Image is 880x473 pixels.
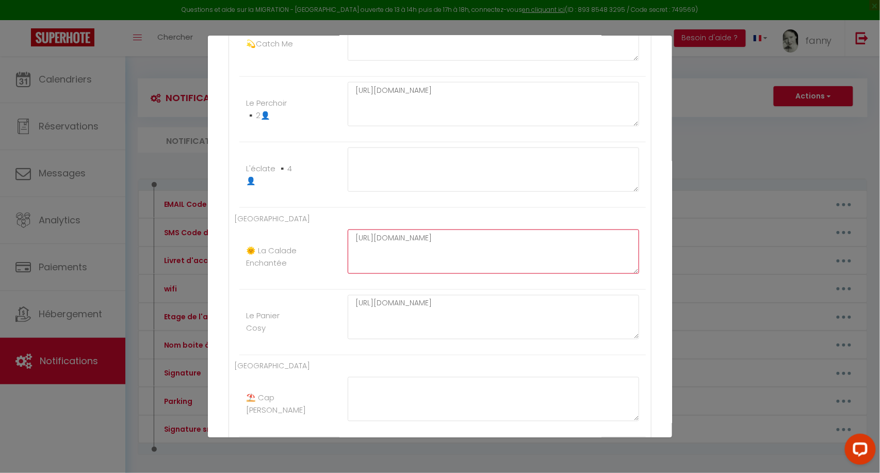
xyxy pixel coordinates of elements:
[246,162,300,187] label: L'éclate ▪️4👤
[837,430,880,473] iframe: LiveChat chat widget
[246,392,306,416] label: ⛱️ Cap [PERSON_NAME]
[234,213,310,224] label: [GEOGRAPHIC_DATA]
[234,361,310,372] label: [GEOGRAPHIC_DATA]
[246,244,300,269] label: 🌞 La Calade Enchantée
[246,38,293,50] label: 💫Catch Me
[246,310,300,334] label: Le Panier Cosy
[246,97,300,121] label: Le Perchoir ▪️2👤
